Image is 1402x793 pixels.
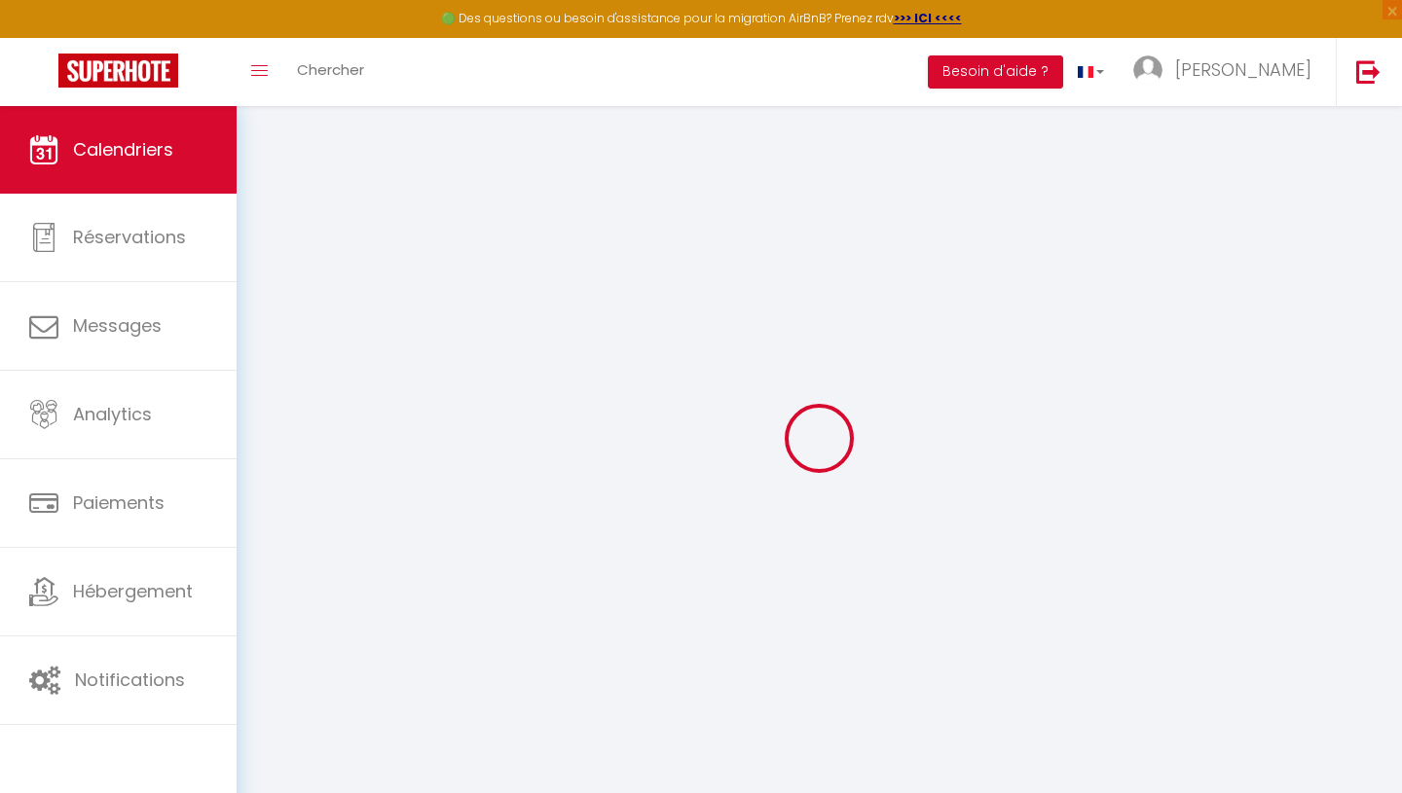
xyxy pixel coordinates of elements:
[1356,59,1381,84] img: logout
[297,59,364,80] span: Chercher
[1119,38,1336,106] a: ... [PERSON_NAME]
[928,55,1063,89] button: Besoin d'aide ?
[73,579,193,603] span: Hébergement
[73,490,165,515] span: Paiements
[282,38,379,106] a: Chercher
[58,54,178,88] img: Super Booking
[1133,55,1162,85] img: ...
[1175,57,1311,82] span: [PERSON_NAME]
[73,225,186,249] span: Réservations
[73,402,152,426] span: Analytics
[75,667,185,692] span: Notifications
[73,137,173,162] span: Calendriers
[894,10,962,26] a: >>> ICI <<<<
[73,313,162,338] span: Messages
